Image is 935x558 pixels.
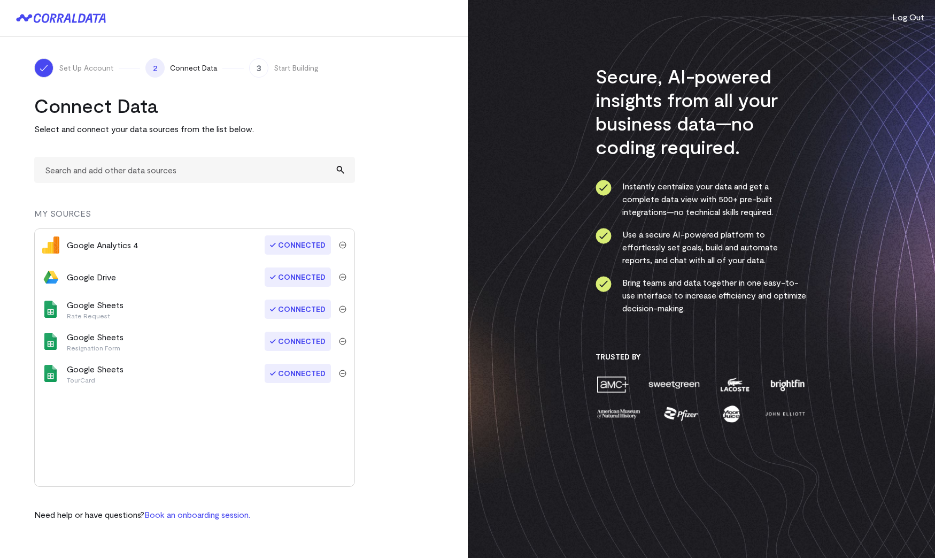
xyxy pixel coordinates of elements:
img: amnh-5afada46.png [596,404,642,423]
img: trash-40e54a27.svg [339,273,346,281]
img: google_analytics_4-4ee20295.svg [42,236,59,254]
p: TourCard [67,376,123,384]
div: MY SOURCES [34,207,355,228]
h3: Trusted By [596,352,807,362]
img: john-elliott-25751c40.png [763,404,807,423]
h3: Secure, AI-powered insights from all your business data—no coding required. [596,64,807,158]
img: sweetgreen-1d1fb32c.png [647,375,701,394]
img: pfizer-e137f5fc.png [663,404,700,423]
span: Set Up Account [59,63,113,73]
p: Rate Request [67,311,123,320]
h2: Connect Data [34,94,355,117]
img: trash-40e54a27.svg [339,241,346,249]
img: ico-check-circle-4b19435c.svg [596,180,612,196]
img: moon-juice-c312e729.png [721,404,742,423]
div: Google Sheets [67,331,123,352]
img: ico-check-circle-4b19435c.svg [596,276,612,292]
span: Connected [265,235,331,255]
img: lacoste-7a6b0538.png [719,375,751,394]
span: Connected [265,332,331,351]
img: google_sheets-5a4bad8e.svg [42,333,59,350]
span: 2 [145,58,165,78]
img: trash-40e54a27.svg [339,305,346,313]
button: Log Out [892,11,924,24]
img: ico-check-circle-4b19435c.svg [596,228,612,244]
div: Google Analytics 4 [67,239,138,251]
img: ico-check-white-5ff98cb1.svg [38,63,49,73]
p: Need help or have questions? [34,508,250,521]
div: Google Sheets [67,299,123,320]
li: Bring teams and data together in one easy-to-use interface to increase efficiency and optimize de... [596,276,807,315]
span: Connected [265,300,331,319]
span: Connect Data [170,63,217,73]
div: Google Drive [67,271,116,284]
a: Book an onboarding session. [144,509,250,519]
img: google_drive-91b0314d.svg [42,269,59,286]
p: Select and connect your data sources from the list below. [34,123,355,135]
img: trash-40e54a27.svg [339,338,346,345]
img: trash-40e54a27.svg [339,370,346,377]
span: Connected [265,267,331,287]
span: Start Building [274,63,319,73]
span: 3 [249,58,268,78]
div: Google Sheets [67,363,123,384]
p: Resignation Form [67,343,123,352]
li: Use a secure AI-powered platform to effortlessly set goals, build and automate reports, and chat ... [596,228,807,266]
img: google_sheets-5a4bad8e.svg [42,301,59,318]
span: Connected [265,364,331,383]
input: Search and add other data sources [34,157,355,183]
img: google_sheets-5a4bad8e.svg [42,365,59,382]
li: Instantly centralize your data and get a complete data view with 500+ pre-built integrations—no t... [596,180,807,218]
img: amc-0b11a8f1.png [596,375,630,394]
img: brightfin-a251e171.png [768,375,807,394]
